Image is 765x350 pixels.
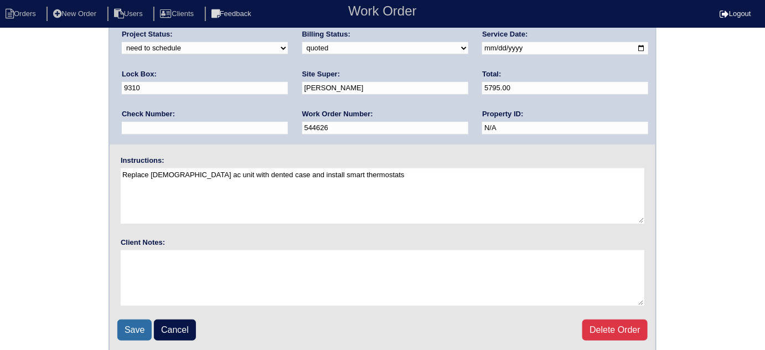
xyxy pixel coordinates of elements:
[121,168,644,224] textarea: Replace [DEMOGRAPHIC_DATA] ac unit with dented case and install smart thermostats
[302,69,340,79] label: Site Super:
[302,29,350,39] label: Billing Status:
[482,29,528,39] label: Service Date:
[205,7,260,22] li: Feedback
[121,156,164,166] label: Instructions:
[122,29,173,39] label: Project Status:
[153,7,203,22] li: Clients
[121,238,165,248] label: Client Notes:
[154,320,196,341] a: Cancel
[107,7,152,22] li: Users
[46,9,105,18] a: New Order
[582,320,648,341] a: Delete Order
[107,9,152,18] a: Users
[302,109,373,119] label: Work Order Number:
[122,109,175,119] label: Check Number:
[122,69,157,79] label: Lock Box:
[117,320,152,341] input: Save
[720,9,751,18] a: Logout
[482,109,523,119] label: Property ID:
[482,69,501,79] label: Total:
[46,7,105,22] li: New Order
[153,9,203,18] a: Clients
